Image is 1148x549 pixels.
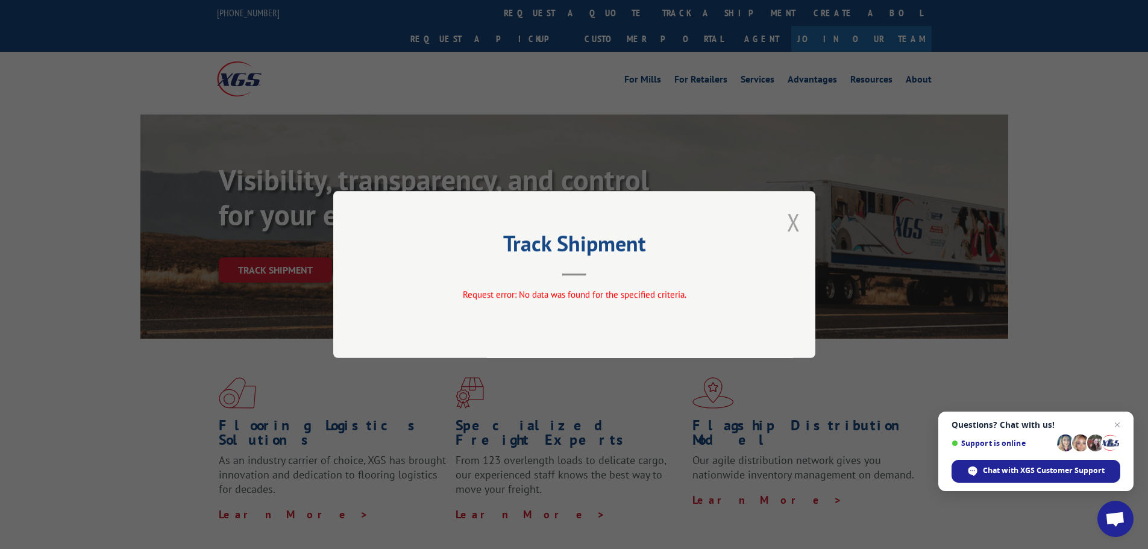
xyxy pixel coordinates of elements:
div: Chat with XGS Customer Support [952,460,1120,483]
div: Open chat [1097,501,1134,537]
span: Request error: No data was found for the specified criteria. [462,289,686,300]
span: Chat with XGS Customer Support [983,465,1105,476]
span: Support is online [952,439,1053,448]
h2: Track Shipment [394,235,755,258]
button: Close modal [787,206,800,238]
span: Close chat [1110,418,1124,432]
span: Questions? Chat with us! [952,420,1120,430]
